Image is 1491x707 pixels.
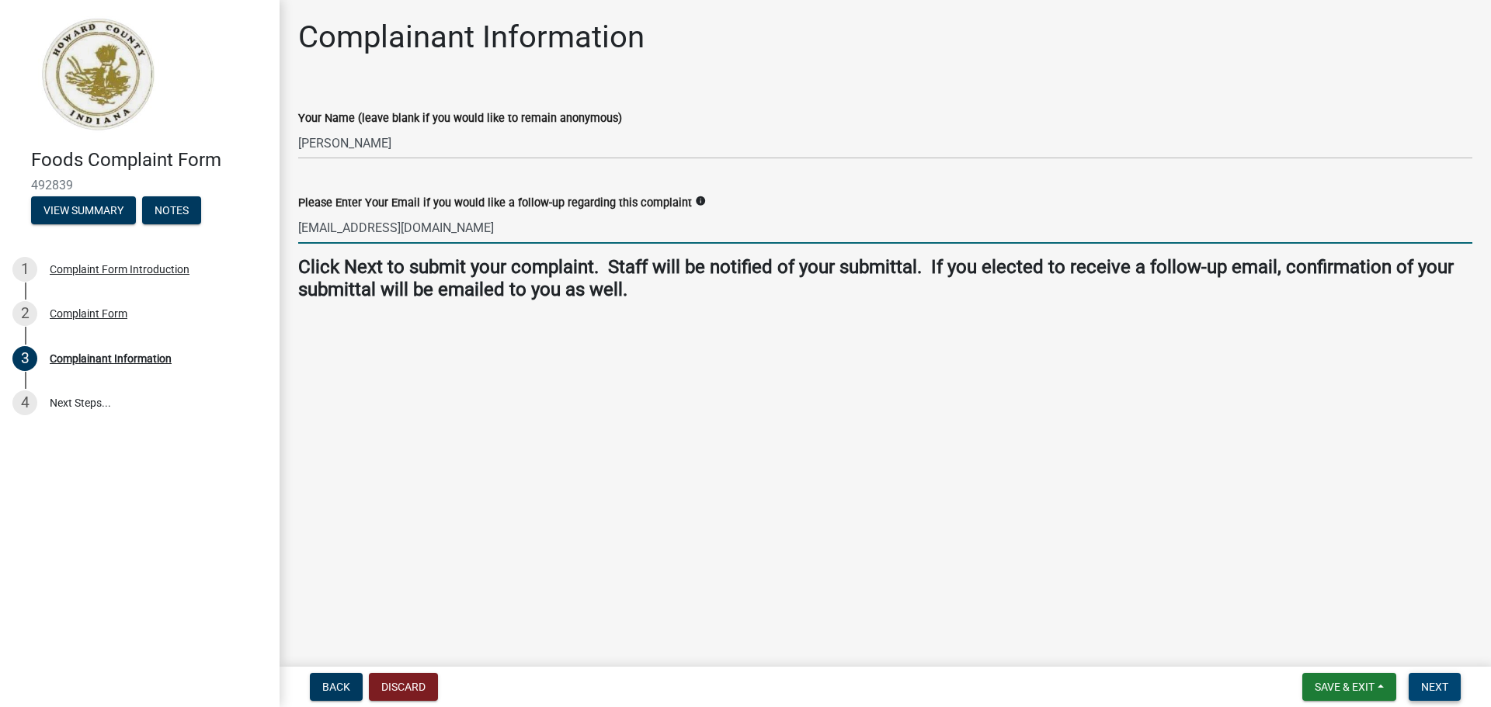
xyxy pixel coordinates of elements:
span: Save & Exit [1315,681,1375,693]
label: Please Enter Your Email if you would like a follow-up regarding this complaint [298,198,692,209]
span: Next [1421,681,1448,693]
button: Discard [369,673,438,701]
div: 1 [12,257,37,282]
wm-modal-confirm: Summary [31,205,136,217]
strong: Click Next to submit your complaint. Staff will be notified of your submittal. If you elected to ... [298,256,1454,300]
div: 2 [12,301,37,326]
button: Notes [142,196,201,224]
span: Back [322,681,350,693]
button: Back [310,673,363,701]
h4: Foods Complaint Form [31,149,267,172]
button: View Summary [31,196,136,224]
label: Your Name (leave blank if you would like to remain anonymous) [298,113,622,124]
i: info [695,196,706,206]
wm-modal-confirm: Notes [142,205,201,217]
button: Next [1409,673,1461,701]
div: 3 [12,346,37,371]
button: Save & Exit [1302,673,1396,701]
div: Complainant Information [50,353,172,364]
img: Howard County, Indiana [31,16,164,133]
div: Complaint Form Introduction [50,264,189,275]
span: 492839 [31,178,248,192]
div: 4 [12,390,37,415]
div: Complaint Form [50,308,127,319]
h1: Complainant Information [298,19,645,56]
